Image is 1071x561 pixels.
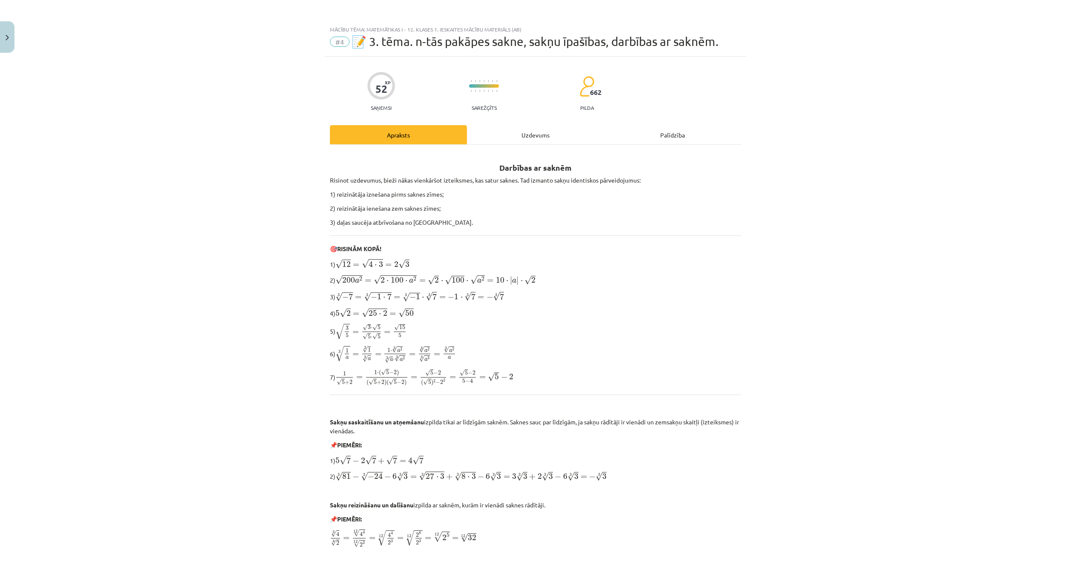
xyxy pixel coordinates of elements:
span: √ [378,530,386,546]
span: 6 [563,473,567,479]
span: #4 [330,37,349,47]
span: − [342,294,349,300]
span: √ [419,346,424,353]
p: 3) daļas saucēja atbrīvošana no [GEOGRAPHIC_DATA]. [330,218,741,227]
span: 24 [374,473,383,479]
p: Risinot uzdevumus, bieži nākas vienkāršot izteiksmes, kas satur saknes. Tad izmanto sakņu identis... [330,176,741,185]
span: ⋅ [405,280,407,283]
span: + [378,458,384,464]
span: = [410,475,417,479]
span: 2 [481,277,484,281]
span: √ [392,346,397,353]
span: 6 [392,473,397,479]
span: 3 [549,473,553,479]
span: ( [367,379,369,386]
span: 27 [426,473,434,479]
div: Palīdzība [604,125,741,144]
p: 📌 [330,515,741,524]
span: − [435,380,440,384]
span: 5 [342,380,345,384]
span: + [529,474,535,480]
span: 2 [403,356,405,359]
span: ⋅ [461,297,463,299]
span: = [479,376,486,379]
span: √ [381,369,386,375]
span: 5 [378,325,381,329]
img: icon-short-line-57e1e144782c952c97e751825c79c345078a6d821885a25fce030b3d8c18986b.svg [479,90,480,92]
span: ( [387,379,389,386]
span: a [400,358,403,361]
span: √ [428,276,435,285]
span: √ [365,456,372,465]
span: = [352,330,359,334]
span: 4 [391,531,393,535]
p: 7) [330,369,741,386]
span: √ [335,346,344,361]
img: icon-short-line-57e1e144782c952c97e751825c79c345078a6d821885a25fce030b3d8c18986b.svg [475,80,476,82]
span: 1 [346,349,349,353]
span: 3 [405,261,409,267]
span: √ [488,372,495,381]
span: 2 [443,378,445,381]
img: icon-short-line-57e1e144782c952c97e751825c79c345078a6d821885a25fce030b3d8c18986b.svg [471,80,472,82]
span: √ [434,532,442,542]
span: ) [384,379,387,386]
span: √ [490,472,497,481]
span: 3 [574,473,578,479]
span: − [389,371,394,375]
b: Sakņu saskaitīšanu un atņemšanu [330,418,424,426]
span: 5 [428,380,431,384]
span: 7 [346,457,351,464]
span: 2 [435,277,439,283]
span: √ [412,456,419,465]
p: 📌 [330,441,741,449]
span: = [375,353,381,356]
p: 2) reizinātāja ienešana zem saknes zīmes; [330,204,741,213]
span: a [512,279,516,283]
span: = [352,353,359,356]
p: 1) [330,455,741,465]
span: = [581,475,587,479]
div: Mācību tēma: Matemātikas i - 12. klases 1. ieskaites mācību materiāls (ab) [330,26,741,32]
span: 2 [381,277,385,283]
span: a [424,358,427,361]
span: √ [389,379,394,385]
span: √ [455,472,461,481]
span: 1 [374,370,377,375]
span: √ [335,292,342,301]
span: a [448,356,451,359]
span: 2 [349,380,352,384]
span: 8 [461,473,466,479]
img: students-c634bb4e5e11cddfef0936a35e636f08e4e9abd3cc4e673bd6f9a4125e45ecb1.svg [579,76,594,97]
span: ⋅ [379,313,381,316]
span: − [397,380,401,384]
img: icon-short-line-57e1e144782c952c97e751825c79c345078a6d821885a25fce030b3d8c18986b.svg [471,90,472,92]
span: 5 [430,371,433,375]
span: √ [337,379,342,385]
span: − [468,371,472,375]
span: ⋅ [466,280,468,283]
span: 1 [387,348,390,352]
span: 81 [342,473,351,479]
span: = [365,279,371,283]
span: 5 [465,371,468,375]
span: 5 [462,379,465,383]
span: + [345,380,349,384]
span: √ [398,260,405,269]
span: √ [372,333,378,340]
span: 4 [408,457,412,464]
span: 2 [472,371,475,375]
span: √ [369,379,374,385]
span: − [448,294,454,300]
span: = [355,296,361,299]
span: = [385,263,392,267]
span: 662 [590,89,601,96]
span: 10 [496,277,504,283]
p: Sarežģīts [472,105,497,111]
span: 6 [486,473,490,479]
span: a [424,349,427,352]
span: 2 [346,310,351,316]
p: 2) [330,470,741,481]
span: √ [363,346,368,353]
